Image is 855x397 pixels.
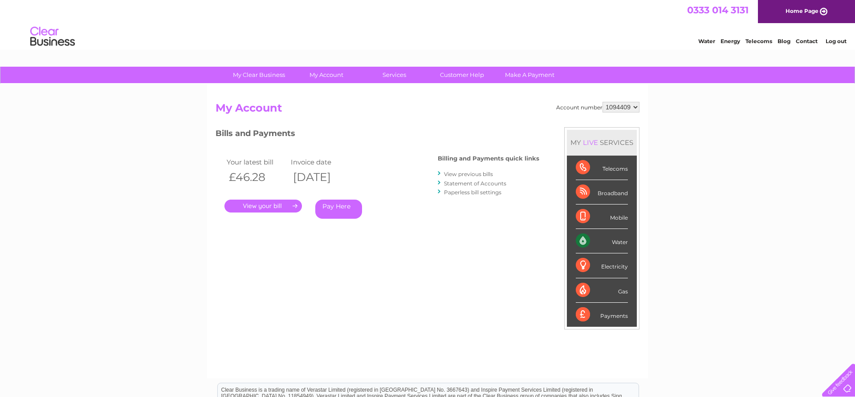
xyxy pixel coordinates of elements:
div: Electricity [576,253,628,278]
a: 0333 014 3131 [687,4,749,16]
div: Gas [576,278,628,303]
th: [DATE] [289,168,353,186]
a: Statement of Accounts [444,180,506,187]
a: . [224,200,302,213]
td: Invoice date [289,156,353,168]
a: Log out [826,38,847,44]
th: £46.28 [224,168,289,186]
h4: Billing and Payments quick links [438,155,539,162]
div: LIVE [581,138,600,147]
div: Payments [576,303,628,327]
a: View previous bills [444,171,493,177]
div: Mobile [576,205,628,229]
h2: My Account [216,102,639,119]
a: Telecoms [745,38,772,44]
a: Contact [796,38,818,44]
a: Blog [778,38,790,44]
h3: Bills and Payments [216,127,539,143]
a: My Account [290,67,363,83]
a: Paperless bill settings [444,189,501,196]
div: MY SERVICES [567,130,637,155]
img: logo.png [30,23,75,50]
a: Pay Here [315,200,362,219]
div: Water [576,229,628,253]
div: Account number [556,102,639,112]
div: Telecoms [576,156,628,180]
td: Your latest bill [224,156,289,168]
a: Energy [721,38,740,44]
a: My Clear Business [222,67,296,83]
a: Customer Help [425,67,499,83]
a: Water [698,38,715,44]
a: Make A Payment [493,67,566,83]
div: Clear Business is a trading name of Verastar Limited (registered in [GEOGRAPHIC_DATA] No. 3667643... [218,5,639,43]
div: Broadband [576,180,628,205]
a: Services [358,67,431,83]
